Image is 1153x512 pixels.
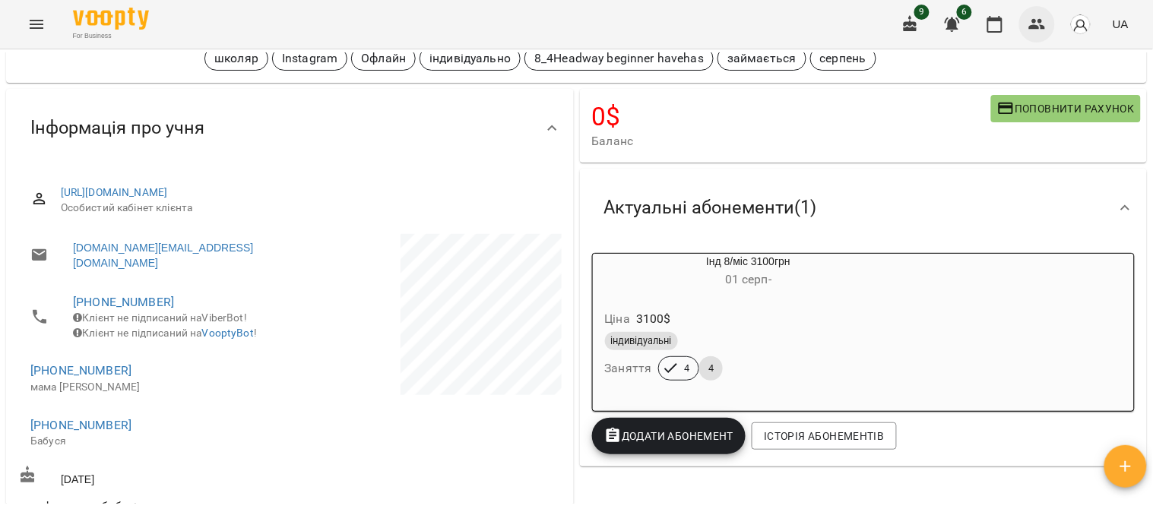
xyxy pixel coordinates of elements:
[810,46,876,71] div: серпень
[604,427,734,445] span: Додати Абонемент
[604,196,817,220] span: Актуальні абонементи ( 1 )
[699,362,723,375] span: 4
[361,49,406,68] p: Офлайн
[73,295,174,309] a: [PHONE_NUMBER]
[752,422,896,450] button: Історія абонементів
[272,46,347,71] div: Instagram
[820,49,866,68] p: серпень
[605,358,652,379] h6: Заняття
[592,418,746,454] button: Додати Абонемент
[717,46,806,71] div: займається
[675,362,698,375] span: 4
[605,308,631,330] h6: Ціна
[6,89,574,167] div: Інформація про учня
[30,363,131,378] a: [PHONE_NUMBER]
[605,334,678,348] span: індивідуальні
[1113,16,1129,32] span: UA
[593,254,904,290] div: Інд 8/міс 3100грн
[73,311,247,324] span: Клієнт не підписаний на ViberBot!
[30,418,131,432] a: [PHONE_NUMBER]
[351,46,416,71] div: Офлайн
[636,310,671,328] p: 3100 $
[580,169,1148,247] div: Актуальні абонементи(1)
[15,463,290,491] div: [DATE]
[420,46,521,71] div: індивідуально
[214,49,258,68] p: школяр
[727,49,796,68] p: займається
[592,132,991,150] span: Баланс
[73,31,149,41] span: For Business
[725,272,771,286] span: 01 серп -
[30,116,204,140] span: Інформація про учня
[1107,10,1135,38] button: UA
[18,6,55,43] button: Menu
[914,5,930,20] span: 9
[73,8,149,30] img: Voopty Logo
[202,327,254,339] a: VooptyBot
[592,101,991,132] h4: 0 $
[73,327,257,339] span: Клієнт не підписаний на !
[524,46,714,71] div: 8_4Headway beginner havehas
[61,186,168,198] a: [URL][DOMAIN_NAME]
[593,254,904,399] button: Інд 8/міс 3100грн01 серп- Ціна3100$індивідуальніЗаняття44
[61,201,550,216] span: Особистий кабінет клієнта
[957,5,972,20] span: 6
[204,46,268,71] div: школяр
[429,49,511,68] p: індивідуально
[30,380,274,395] p: мама [PERSON_NAME]
[282,49,337,68] p: Instagram
[1070,14,1091,35] img: avatar_s.png
[997,100,1135,118] span: Поповнити рахунок
[764,427,884,445] span: Історія абонементів
[991,95,1141,122] button: Поповнити рахунок
[73,240,274,270] a: [DOMAIN_NAME][EMAIL_ADDRESS][DOMAIN_NAME]
[30,434,274,449] p: Бабуся
[534,49,704,68] p: 8_4Headway beginner havehas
